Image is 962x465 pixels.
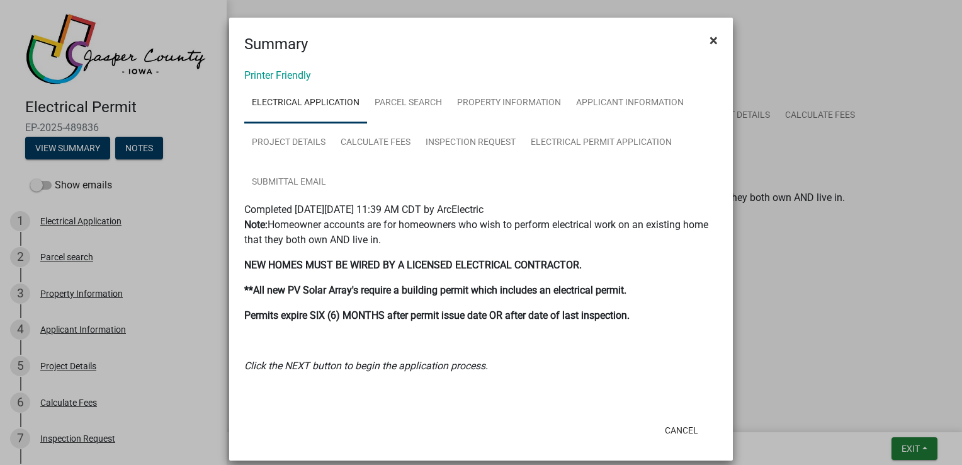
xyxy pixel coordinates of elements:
[367,83,450,123] a: Parcel search
[244,163,334,203] a: Submittal Email
[244,259,582,271] strong: NEW HOMES MUST BE WIRED BY A LICENSED ELECTRICAL CONTRACTOR.
[244,217,718,248] p: Homeowner accounts are for homeowners who wish to perform electrical work on an existing home tha...
[244,309,630,321] strong: Permits expire SIX (6) MONTHS after permit issue date OR after date of last inspection.
[655,419,708,442] button: Cancel
[699,23,728,58] button: Close
[244,284,626,296] strong: **All new PV Solar Array's require a building permit which includes an electrical permit.
[418,123,523,163] a: Inspection Request
[333,123,418,163] a: Calculate Fees
[569,83,691,123] a: Applicant Information
[523,123,679,163] a: Electrical Permit Application
[244,33,308,55] h4: Summary
[450,83,569,123] a: Property Information
[244,360,488,372] i: Click the NEXT button to begin the application process.
[244,83,367,123] a: Electrical Application
[244,219,268,231] strong: Note:
[244,123,333,163] a: Project Details
[244,204,484,215] span: Completed [DATE][DATE] 11:39 AM CDT by ArcElectric
[710,32,718,49] span: ×
[244,69,311,81] a: Printer Friendly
